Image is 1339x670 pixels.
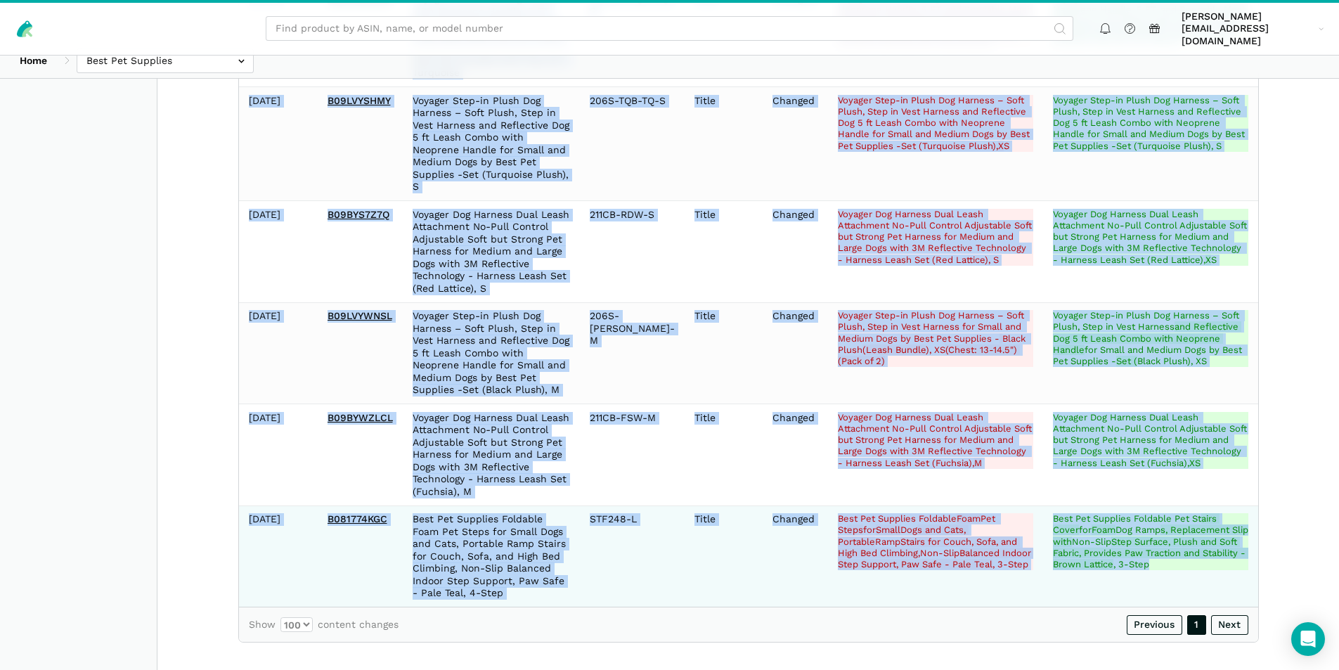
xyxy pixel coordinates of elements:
[239,505,318,607] td: [DATE]
[328,310,392,321] a: B09LVYWNSL
[328,209,389,220] a: B09BYS7Z7Q
[763,87,828,201] td: Changed
[580,404,685,506] td: 211CB-FSW-M
[1092,524,1115,535] strong: Foam
[1053,412,1248,469] ins: Voyager Dog Harness Dual Leash Attachment No-Pull Control Adjustable Soft but Strong Pet Harness ...
[328,513,387,524] a: B081774KGC
[239,87,318,201] td: [DATE]
[239,404,318,506] td: [DATE]
[403,302,580,404] td: Voyager Step-in Plush Dog Harness – Soft Plush, Step in Vest Harness and Reflective Dog 5 ft Leas...
[1053,536,1248,570] strong: Step Surface, Plush and Soft Fabric, Provides Paw Traction and Stability - Brown Lattice
[403,201,580,303] td: Voyager Dog Harness Dual Leash Attachment No-Pull Control Adjustable Soft but Strong Pet Harness ...
[1053,310,1248,367] ins: Voyager Step-in Plush Dog Harness – Soft Plush, Step in Vest Harness for Small and Medium Dogs by...
[862,344,926,355] strong: (Leash Bundle
[838,524,969,546] strong: s and Cats, Portable
[838,513,1033,570] del: Best Pet Supplies Foldable Pet St for Dog Ramp Non-Slip , 3-Step
[1189,458,1201,468] strong: XS
[957,513,981,524] strong: Foam
[1182,11,1314,48] span: [PERSON_NAME][EMAIL_ADDRESS][DOMAIN_NAME]
[266,16,1073,41] input: Find product by ASIN, name, or model number
[239,302,318,404] td: [DATE]
[1187,615,1206,635] a: 1
[1053,321,1241,355] strong: and Reflective Dog 5 ft Leash Combo with Neoprene Handle
[685,302,763,404] td: Title
[847,524,863,535] strong: eps
[403,505,580,607] td: Best Pet Supplies Foldable Foam Pet Steps for Small Dogs and Cats, Portable Ramp Stairs for Couch...
[763,302,828,404] td: Changed
[685,505,763,607] td: Title
[685,404,763,506] td: Title
[1053,524,1251,546] strong: s, Replacement Slip with
[763,201,828,303] td: Changed
[838,536,1020,558] strong: Stairs for Couch, Sofa, and High Bed Climbing,
[580,505,685,607] td: STF248-L
[10,48,57,72] a: Home
[580,201,685,303] td: 211CB-RDW-S
[77,48,254,72] input: Best Pet Supplies
[1291,622,1325,656] div: Open Intercom Messenger
[403,404,580,506] td: Voyager Dog Harness Dual Leash Attachment No-Pull Control Adjustable Soft but Strong Pet Harness ...
[838,310,1033,367] del: Voyager Step-in Plush Dog Harness – Soft Plush, Step in Vest Harness for Small and Medium Dogs by...
[1053,513,1248,570] ins: Best Pet Supplies Foldable Pet St for Dog Ramp Non-Slip , 3-Step
[328,95,391,106] a: B09LVYSHMY
[403,87,580,201] td: Voyager Step-in Plush Dog Harness – Soft Plush, Step in Vest Harness and Reflective Dog 5 ft Leas...
[1053,95,1248,152] ins: Voyager Step-in Plush Dog Harness – Soft Plush, Step in Vest Harness and Reflective Dog 5 ft Leas...
[580,302,685,404] td: 206S-[PERSON_NAME]-M
[876,524,900,535] strong: Small
[1177,8,1329,50] a: [PERSON_NAME][EMAIL_ADDRESS][DOMAIN_NAME]
[974,458,982,468] strong: M
[1053,209,1248,266] ins: Voyager Dog Harness Dual Leash Attachment No-Pull Control Adjustable Soft but Strong Pet Harness ...
[838,548,1034,569] strong: Balanced Indoor Step Support, Paw Safe - Pale Teal
[1053,513,1220,535] strong: airs Cover
[1116,356,1137,366] strong: Set (
[1205,255,1211,265] strong: X
[280,617,313,632] select: Showcontent changes
[1127,615,1182,635] a: Previous
[763,505,828,607] td: Changed
[249,617,399,632] label: Show content changes
[838,95,1033,152] del: Voyager Step-in Plush Dog Harness – Soft Plush, Step in Vest Harness and Reflective Dog 5 ft Leas...
[763,404,828,506] td: Changed
[838,412,1033,469] del: Voyager Dog Harness Dual Leash Attachment No-Pull Control Adjustable Soft but Strong Pet Harness ...
[838,209,1033,266] del: Voyager Dog Harness Dual Leash Attachment No-Pull Control Adjustable Soft but Strong Pet Harness ...
[685,201,763,303] td: Title
[685,87,763,201] td: Title
[239,201,318,303] td: [DATE]
[328,412,393,423] a: B09BYWZLCL
[838,344,1020,366] strong: (Chest: 13-14.5") (Pack of 2)
[998,141,1004,151] strong: X
[580,87,685,201] td: 206S-TQB-TQ-S
[1211,615,1248,635] a: Next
